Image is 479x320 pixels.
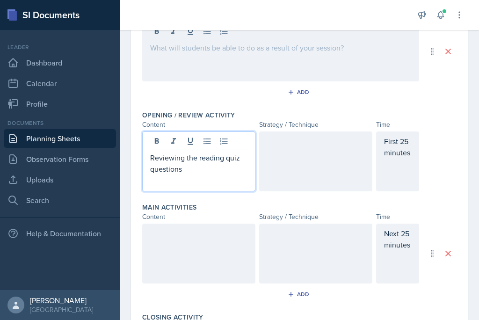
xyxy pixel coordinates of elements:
div: Add [290,88,310,96]
div: Time [376,212,419,222]
label: Opening / Review Activity [142,110,235,120]
div: Content [142,120,255,130]
button: Add [284,287,315,301]
div: Help & Documentation [4,224,116,243]
p: Reviewing the reading quiz questions [150,152,247,175]
a: Calendar [4,74,116,93]
div: [GEOGRAPHIC_DATA] [30,305,93,314]
div: Add [290,291,310,298]
div: Leader [4,43,116,51]
div: Strategy / Technique [259,212,372,222]
a: Uploads [4,170,116,189]
a: Planning Sheets [4,129,116,148]
div: Documents [4,119,116,127]
a: Observation Forms [4,150,116,168]
p: First 25 minutes [384,136,411,158]
div: Content [142,212,255,222]
label: Main Activities [142,203,196,212]
a: Dashboard [4,53,116,72]
div: Time [376,120,419,130]
button: Add [284,85,315,99]
div: [PERSON_NAME] [30,296,93,305]
a: Search [4,191,116,210]
p: Next 25 minutes [384,228,411,250]
a: Profile [4,95,116,113]
div: Strategy / Technique [259,120,372,130]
